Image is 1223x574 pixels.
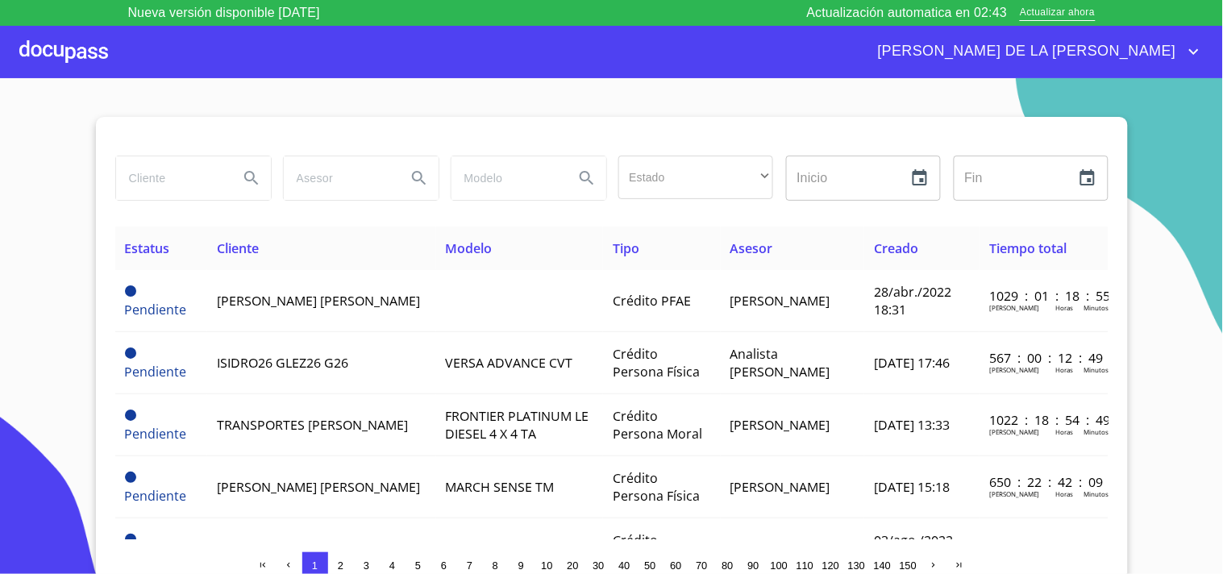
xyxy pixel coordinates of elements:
[446,478,555,496] span: MARCH SENSE TM
[989,427,1039,436] p: [PERSON_NAME]
[568,159,606,198] button: Search
[874,478,950,496] span: [DATE] 15:18
[125,534,136,545] span: Pendiente
[613,239,639,257] span: Tipo
[400,159,439,198] button: Search
[338,559,343,572] span: 2
[989,349,1098,367] p: 567 : 00 : 12 : 49
[618,156,773,199] div: ​
[989,287,1098,305] p: 1029 : 01 : 18 : 55
[989,303,1039,312] p: [PERSON_NAME]
[874,354,950,372] span: [DATE] 17:46
[567,559,578,572] span: 20
[807,3,1008,23] p: Actualización automatica en 02:43
[618,559,630,572] span: 40
[217,416,408,434] span: TRANSPORTES [PERSON_NAME]
[125,347,136,359] span: Pendiente
[874,239,918,257] span: Creado
[730,416,830,434] span: [PERSON_NAME]
[541,559,552,572] span: 10
[217,478,420,496] span: [PERSON_NAME] [PERSON_NAME]
[874,283,951,318] span: 28/abr./2022 18:31
[441,559,447,572] span: 6
[670,559,681,572] span: 60
[730,239,773,257] span: Asesor
[446,354,573,372] span: VERSA ADVANCE CVT
[125,285,136,297] span: Pendiente
[989,489,1039,498] p: [PERSON_NAME]
[613,469,700,505] span: Crédito Persona Física
[989,239,1067,257] span: Tiempo total
[730,292,830,310] span: [PERSON_NAME]
[312,559,318,572] span: 1
[116,156,226,200] input: search
[217,239,259,257] span: Cliente
[900,559,917,572] span: 150
[1084,303,1109,312] p: Minutos
[1055,489,1073,498] p: Horas
[1055,303,1073,312] p: Horas
[446,407,589,443] span: FRONTIER PLATINUM LE DIESEL 4 X 4 TA
[1084,427,1109,436] p: Minutos
[613,531,700,567] span: Crédito Persona Física
[989,365,1039,374] p: [PERSON_NAME]
[125,472,136,483] span: Pendiente
[874,416,950,434] span: [DATE] 13:33
[128,3,320,23] p: Nueva versión disponible [DATE]
[866,39,1204,64] button: account of current user
[822,559,839,572] span: 120
[866,39,1184,64] span: [PERSON_NAME] DE LA [PERSON_NAME]
[415,559,421,572] span: 5
[217,292,420,310] span: [PERSON_NAME] [PERSON_NAME]
[874,559,891,572] span: 140
[747,559,759,572] span: 90
[696,559,707,572] span: 70
[613,407,702,443] span: Crédito Persona Moral
[125,425,187,443] span: Pendiente
[217,354,348,372] span: ISIDRO26 GLEZ26 G26
[613,345,700,381] span: Crédito Persona Física
[518,559,524,572] span: 9
[389,559,395,572] span: 4
[232,159,271,198] button: Search
[593,559,604,572] span: 30
[1055,365,1073,374] p: Horas
[989,535,1098,553] p: 1109 : 02 : 42 : 42
[1084,489,1109,498] p: Minutos
[1055,427,1073,436] p: Horas
[125,410,136,421] span: Pendiente
[644,559,655,572] span: 50
[467,559,472,572] span: 7
[451,156,561,200] input: search
[364,559,369,572] span: 3
[730,478,830,496] span: [PERSON_NAME]
[493,559,498,572] span: 8
[874,531,953,567] span: 03/ago./2022 17:02
[446,239,493,257] span: Modelo
[848,559,865,572] span: 130
[284,156,393,200] input: search
[125,301,187,318] span: Pendiente
[722,559,733,572] span: 80
[797,559,813,572] span: 110
[989,411,1098,429] p: 1022 : 18 : 54 : 49
[1084,365,1109,374] p: Minutos
[125,487,187,505] span: Pendiente
[771,559,788,572] span: 100
[1020,5,1095,22] span: Actualizar ahora
[125,363,187,381] span: Pendiente
[989,473,1098,491] p: 650 : 22 : 42 : 09
[613,292,691,310] span: Crédito PFAE
[730,345,830,381] span: Analista [PERSON_NAME]
[125,239,170,257] span: Estatus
